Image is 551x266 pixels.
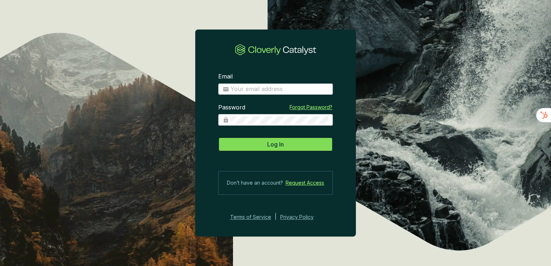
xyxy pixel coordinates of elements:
a: Privacy Policy [280,213,323,221]
input: Email [230,85,328,93]
label: Password [218,104,245,112]
button: Log In [218,137,333,152]
a: Forgot Password? [290,104,332,111]
input: Password [230,116,328,124]
a: Request Access [286,179,324,187]
label: Email [218,73,233,81]
span: Log In [267,140,284,149]
span: Don’t have an account? [227,179,283,187]
div: | [275,213,277,221]
a: Terms of Service [228,213,271,221]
